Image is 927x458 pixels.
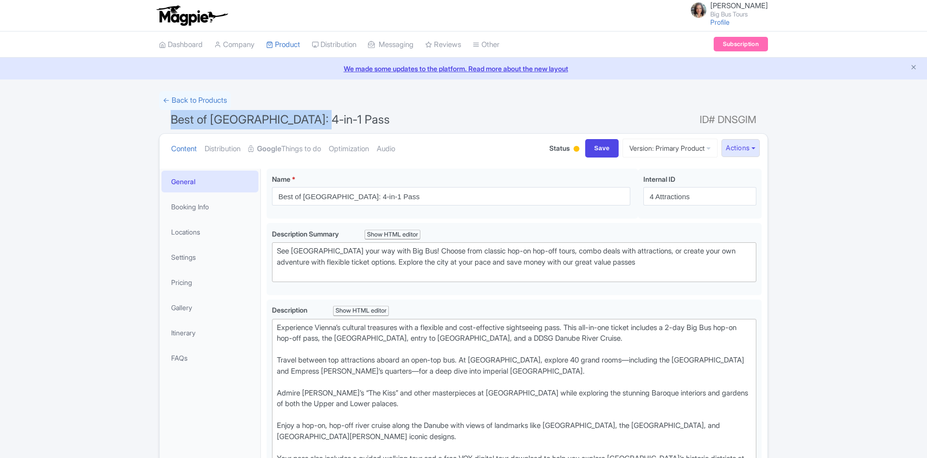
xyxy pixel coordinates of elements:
[312,32,356,58] a: Distribution
[272,306,309,314] span: Description
[585,139,619,158] input: Save
[161,322,258,344] a: Itinerary
[161,347,258,369] a: FAQs
[425,32,461,58] a: Reviews
[6,63,921,74] a: We made some updates to the platform. Read more about the new layout
[214,32,255,58] a: Company
[377,134,395,164] a: Audio
[714,37,768,51] a: Subscription
[161,171,258,192] a: General
[329,134,369,164] a: Optimization
[623,139,718,158] a: Version: Primary Product
[368,32,414,58] a: Messaging
[161,221,258,243] a: Locations
[154,5,229,26] img: logo-ab69f6fb50320c5b225c76a69d11143b.png
[721,139,760,157] button: Actions
[333,306,389,316] div: Show HTML editor
[205,134,240,164] a: Distribution
[248,134,321,164] a: GoogleThings to do
[473,32,499,58] a: Other
[272,230,340,238] span: Description Summary
[161,297,258,318] a: Gallery
[266,32,300,58] a: Product
[161,196,258,218] a: Booking Info
[643,175,675,183] span: Internal ID
[159,91,231,110] a: ← Back to Products
[159,32,203,58] a: Dashboard
[171,134,197,164] a: Content
[710,11,768,17] small: Big Bus Tours
[691,2,706,18] img: jfp7o2nd6rbrsspqilhl.jpg
[710,1,768,10] span: [PERSON_NAME]
[171,112,390,126] span: Best of [GEOGRAPHIC_DATA]: 4-in-1 Pass
[685,2,768,17] a: [PERSON_NAME] Big Bus Tours
[700,110,756,129] span: ID# DNSGIM
[710,18,730,26] a: Profile
[549,143,570,153] span: Status
[272,175,290,183] span: Name
[257,143,281,155] strong: Google
[277,246,751,279] div: See [GEOGRAPHIC_DATA] your way with Big Bus! Choose from classic hop-on hop-off tours, combo deal...
[161,271,258,293] a: Pricing
[161,246,258,268] a: Settings
[365,230,420,240] div: Show HTML editor
[910,63,917,74] button: Close announcement
[572,142,581,157] div: Building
